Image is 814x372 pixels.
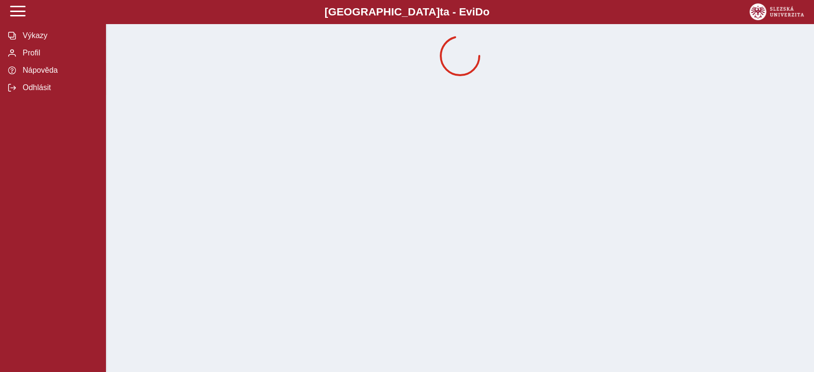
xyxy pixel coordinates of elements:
span: t [440,6,443,18]
span: D [475,6,483,18]
b: [GEOGRAPHIC_DATA] a - Evi [29,6,785,18]
span: o [483,6,490,18]
span: Odhlásit [20,83,98,92]
span: Nápověda [20,66,98,75]
img: logo_web_su.png [749,3,804,20]
span: Profil [20,49,98,57]
span: Výkazy [20,31,98,40]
